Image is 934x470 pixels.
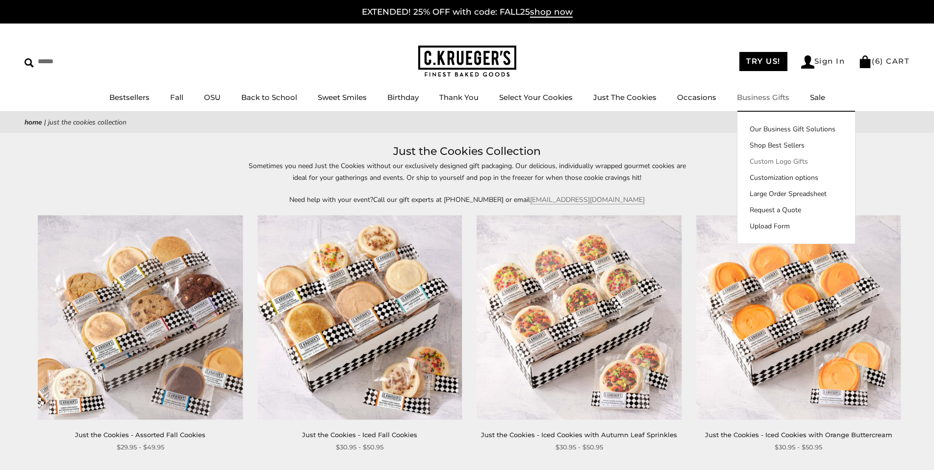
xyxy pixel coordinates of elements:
[801,55,845,69] a: Sign In
[75,431,205,439] a: Just the Cookies - Assorted Fall Cookies
[439,93,479,102] a: Thank You
[25,54,141,69] input: Search
[170,93,183,102] a: Fall
[858,56,909,66] a: (6) CART
[696,215,901,420] img: Just the Cookies - Iced Cookies with Orange Buttercream
[593,93,656,102] a: Just The Cookies
[8,433,101,462] iframe: Sign Up via Text for Offers
[257,215,462,420] img: Just the Cookies - Iced Fall Cookies
[362,7,573,18] a: EXTENDED! 25% OFF with code: FALL25shop now
[737,156,855,167] a: Custom Logo Gifts
[530,195,645,204] a: [EMAIL_ADDRESS][DOMAIN_NAME]
[373,195,530,204] span: Call our gift experts at [PHONE_NUMBER] or email
[875,56,881,66] span: 6
[25,117,909,128] nav: breadcrumbs
[737,221,855,231] a: Upload Form
[737,140,855,150] a: Shop Best Sellers
[737,189,855,199] a: Large Order Spreadsheet
[737,205,855,215] a: Request a Quote
[44,118,46,127] span: |
[302,431,417,439] a: Just the Cookies - Iced Fall Cookies
[204,93,221,102] a: OSU
[499,93,573,102] a: Select Your Cookies
[318,93,367,102] a: Sweet Smiles
[530,7,573,18] span: shop now
[705,431,892,439] a: Just the Cookies - Iced Cookies with Orange Buttercream
[25,118,42,127] a: Home
[117,442,164,452] span: $29.95 - $49.95
[336,442,383,452] span: $30.95 - $50.95
[48,118,126,127] span: Just the Cookies Collection
[242,160,693,183] p: Sometimes you need Just the Cookies without our exclusively designed gift packaging. Our deliciou...
[737,124,855,134] a: Our Business Gift Solutions
[39,143,895,160] h1: Just the Cookies Collection
[801,55,814,69] img: Account
[242,194,693,205] p: Need help with your event?
[858,55,872,68] img: Bag
[241,93,297,102] a: Back to School
[477,215,682,420] img: Just the Cookies - Iced Cookies with Autumn Leaf Sprinkles
[25,58,34,68] img: Search
[739,52,787,71] a: TRY US!
[775,442,822,452] span: $30.95 - $50.95
[481,431,677,439] a: Just the Cookies - Iced Cookies with Autumn Leaf Sprinkles
[38,215,243,420] img: Just the Cookies - Assorted Fall Cookies
[810,93,825,102] a: Sale
[737,93,789,102] a: Business Gifts
[418,46,516,77] img: C.KRUEGER'S
[555,442,603,452] span: $30.95 - $50.95
[109,93,150,102] a: Bestsellers
[387,93,419,102] a: Birthday
[737,173,855,183] a: Customization options
[677,93,716,102] a: Occasions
